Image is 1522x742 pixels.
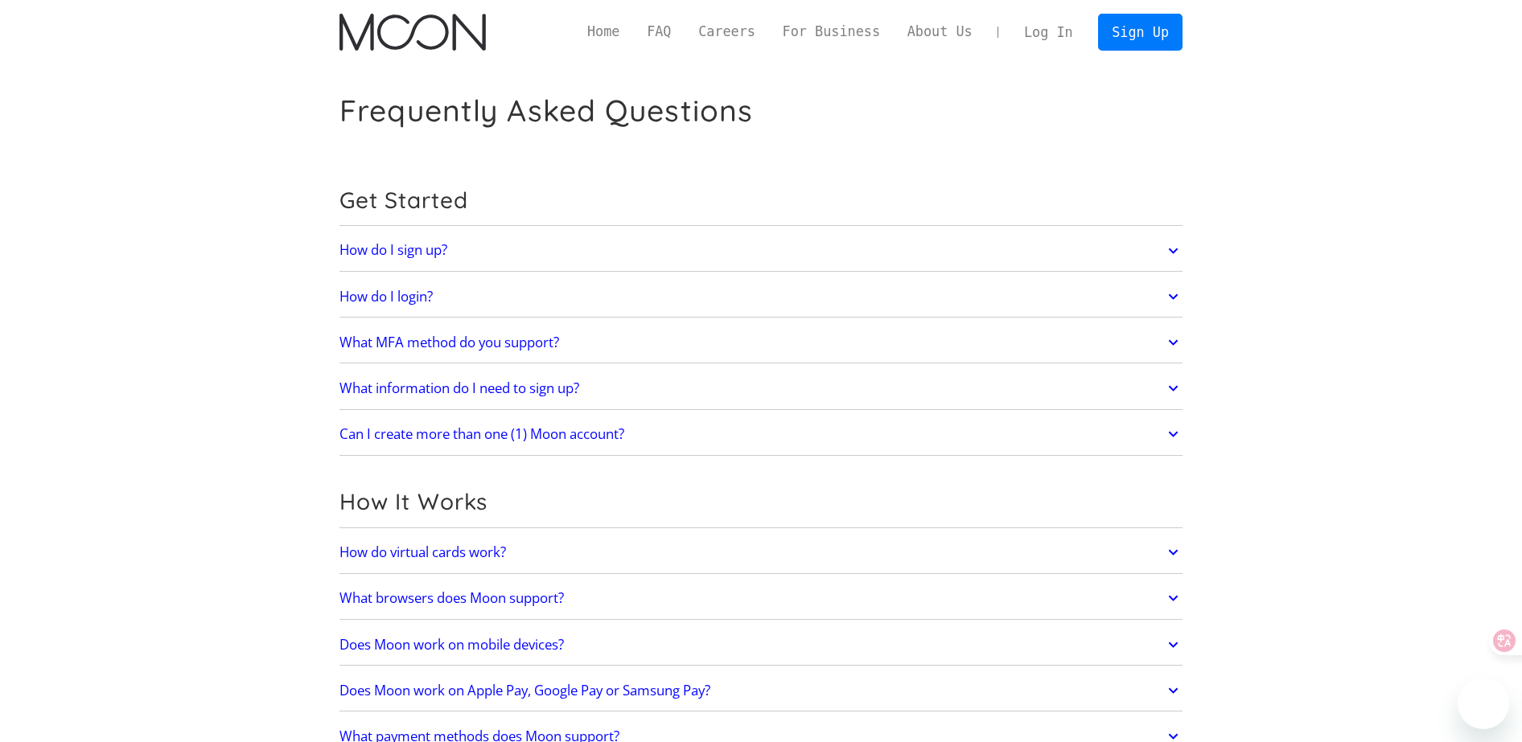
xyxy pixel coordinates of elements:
[339,637,564,653] h2: Does Moon work on mobile devices?
[894,22,986,42] a: About Us
[339,334,559,351] h2: What MFA method do you support?
[339,92,753,129] h1: Frequently Asked Questions
[1458,678,1509,729] iframe: 启动消息传送窗口的按钮
[339,674,1183,707] a: Does Moon work on Apple Pay, Google Pay or Samsung Pay?
[339,187,1183,214] h2: Get Started
[339,488,1183,515] h2: How It Works
[339,242,447,258] h2: How do I sign up?
[339,544,506,560] h2: How do virtual cards work?
[339,371,1183,405] a: What information do I need to sign up?
[574,22,633,42] a: Home
[339,289,433,305] h2: How do I login?
[339,417,1183,451] a: Can I create more than one (1) Moon account?
[339,590,564,606] h2: What browsers does Moon support?
[1098,14,1182,50] a: Sign Up
[339,581,1183,615] a: What browsers does Moon support?
[339,628,1183,662] a: Does Moon work on mobile devices?
[339,683,710,699] h2: Does Moon work on Apple Pay, Google Pay or Samsung Pay?
[339,14,485,51] a: home
[769,22,894,42] a: For Business
[339,380,579,396] h2: What information do I need to sign up?
[339,280,1183,314] a: How do I login?
[339,426,624,442] h2: Can I create more than one (1) Moon account?
[1010,14,1086,50] a: Log In
[633,22,685,42] a: FAQ
[339,326,1183,359] a: What MFA method do you support?
[339,535,1183,569] a: How do virtual cards work?
[685,22,768,42] a: Careers
[339,234,1183,268] a: How do I sign up?
[339,14,485,51] img: Moon Logo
